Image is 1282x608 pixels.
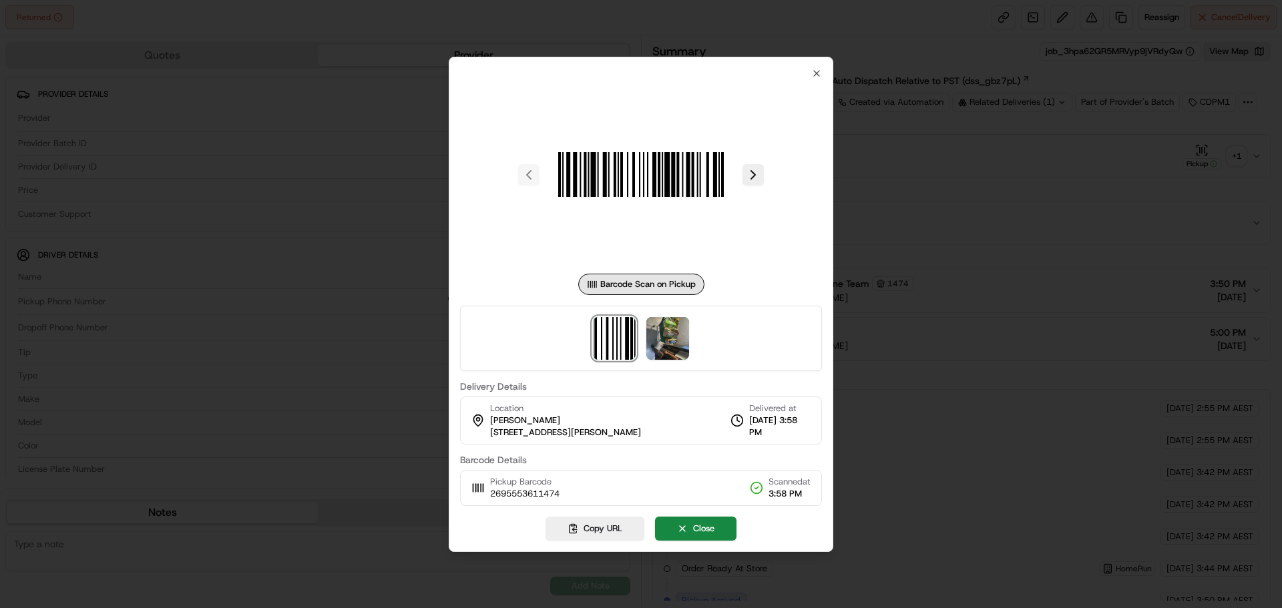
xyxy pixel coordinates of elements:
[13,127,37,151] img: 1736555255976-a54dd68f-1ca7-489b-9aae-adbdc363a1c4
[13,53,243,75] p: Welcome 👋
[490,488,560,500] span: 2695553611474
[8,188,108,212] a: 📗Knowledge Base
[13,13,40,40] img: Nash
[749,414,811,438] span: [DATE] 3:58 PM
[108,188,220,212] a: 💻API Documentation
[94,226,162,236] a: Powered byPylon
[460,455,822,465] label: Barcode Details
[227,131,243,147] button: Start new chat
[769,476,811,488] span: Scanned at
[126,194,214,207] span: API Documentation
[593,317,636,360] img: barcode_scan_on_pickup image
[133,226,162,236] span: Pylon
[490,402,523,414] span: Location
[655,517,736,541] button: Close
[490,476,560,488] span: Pickup Barcode
[490,414,560,426] span: [PERSON_NAME]
[490,426,641,438] span: [STREET_ADDRESS][PERSON_NAME]
[35,86,240,100] input: Got a question? Start typing here...
[27,194,102,207] span: Knowledge Base
[460,382,822,391] label: Delivery Details
[769,488,811,500] span: 3:58 PM
[45,127,219,141] div: Start new chat
[45,141,169,151] div: We're available if you need us!
[546,517,644,541] button: Copy URL
[13,195,24,206] div: 📗
[545,79,737,271] img: barcode_scan_on_pickup image
[113,195,124,206] div: 💻
[646,317,689,360] img: photo_proof_of_delivery image
[749,402,811,414] span: Delivered at
[578,274,704,295] div: Barcode Scan on Pickup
